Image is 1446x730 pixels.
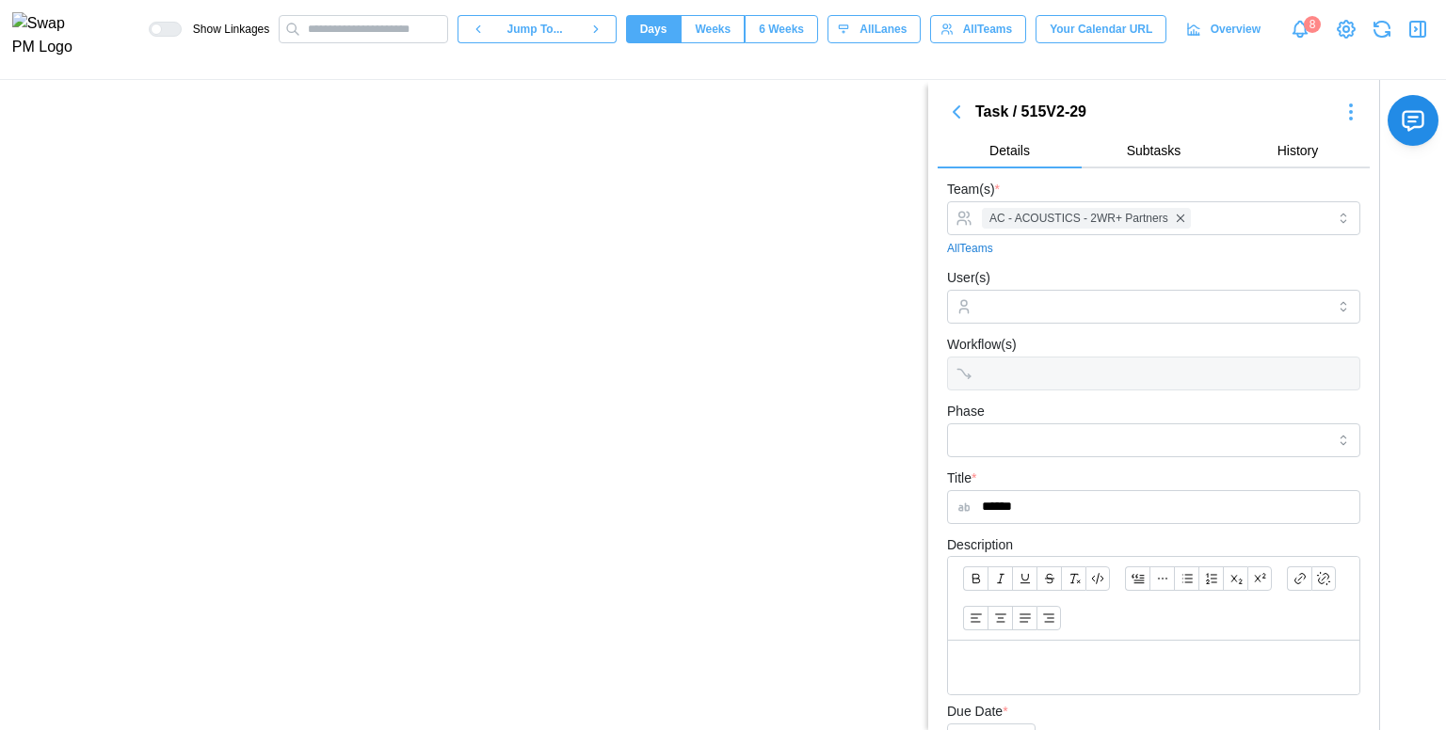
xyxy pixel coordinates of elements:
[947,535,1013,556] label: Description
[1287,566,1311,591] button: Link
[975,101,1332,124] div: Task / 515V2-29
[1085,566,1110,591] button: Code
[12,12,88,59] img: Swap PM Logo
[947,402,985,422] label: Phase
[759,16,804,42] span: 6 Weeks
[963,566,988,591] button: Bold
[1036,566,1061,591] button: Strikethrough
[989,144,1030,157] span: Details
[947,468,976,489] label: Title
[1036,606,1061,630] button: Align text: right
[640,16,667,42] span: Days
[860,16,907,42] span: All Lanes
[1125,566,1149,591] button: Blockquote
[1284,13,1316,45] a: Notifications
[507,16,563,42] span: Jump To...
[1012,566,1036,591] button: Underline
[988,566,1012,591] button: Italic
[947,702,1008,722] label: Due Date
[1061,566,1085,591] button: Clear formatting
[1333,16,1359,42] a: View Project
[963,16,1012,42] span: All Teams
[947,180,1000,200] label: Team(s)
[1369,16,1395,42] button: Refresh Grid
[947,240,993,258] a: All Teams
[947,335,1017,356] label: Workflow(s)
[1405,16,1431,42] button: Close Drawer
[963,606,988,630] button: Align text: left
[1174,566,1198,591] button: Bullet list
[1149,566,1174,591] button: Horizontal line
[1127,144,1181,157] span: Subtasks
[1012,606,1036,630] button: Align text: justify
[1223,566,1247,591] button: Subscript
[1198,566,1223,591] button: Ordered list
[989,210,1168,228] span: AC - ACOUSTICS - 2WR+ Partners
[947,268,990,289] label: User(s)
[182,22,269,37] span: Show Linkages
[1304,16,1321,33] div: 8
[988,606,1012,630] button: Align text: center
[695,16,731,42] span: Weeks
[1050,16,1152,42] span: Your Calendar URL
[1247,566,1272,591] button: Superscript
[1311,566,1336,591] button: Remove link
[1277,144,1319,157] span: History
[1211,16,1261,42] span: Overview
